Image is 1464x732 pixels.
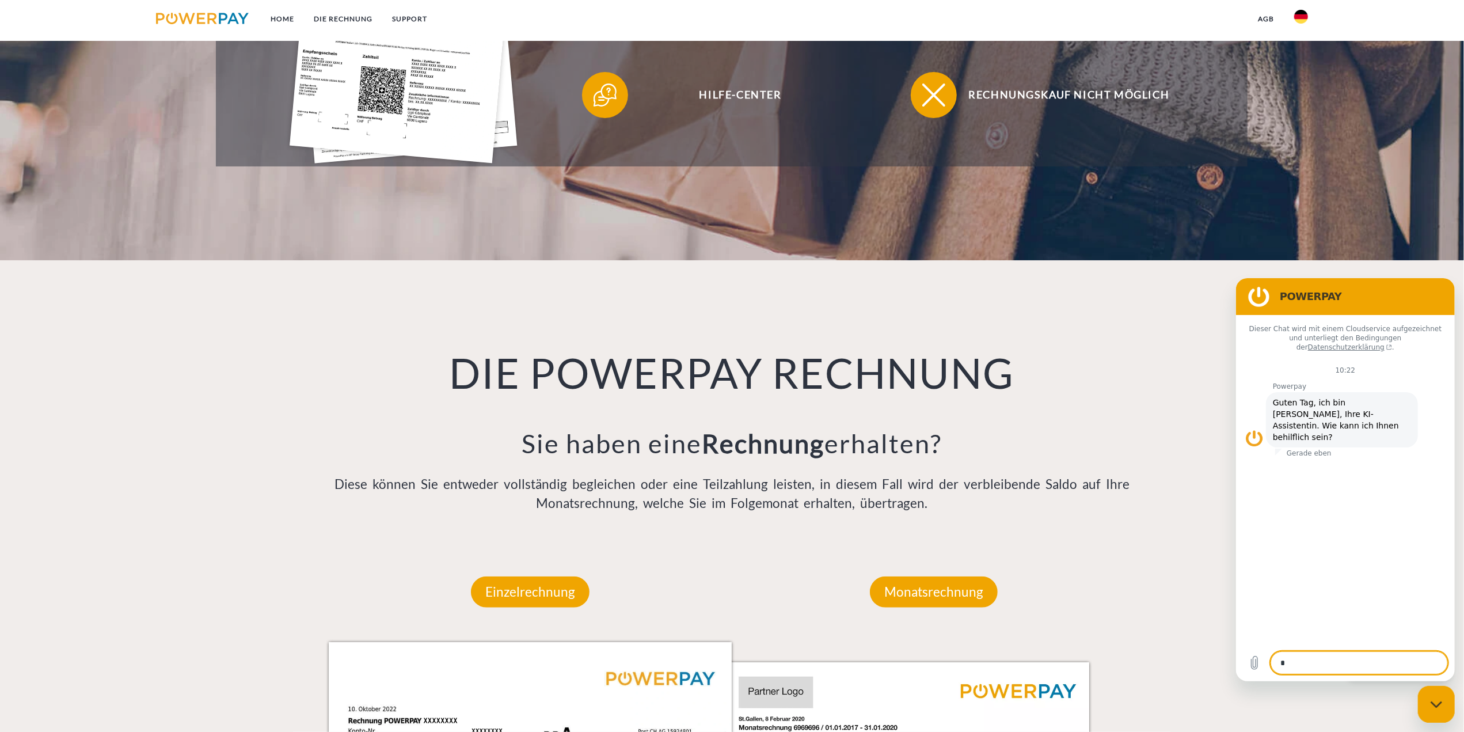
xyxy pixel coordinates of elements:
[928,72,1210,118] span: Rechnungskauf nicht möglich
[591,81,619,109] img: qb_help.svg
[911,72,1210,118] button: Rechnungskauf nicht möglich
[1249,9,1284,29] a: agb
[382,9,437,29] a: SUPPORT
[329,427,1136,460] h3: Sie haben eine erhalten?
[261,9,304,29] a: Home
[1294,10,1308,24] img: de
[329,475,1136,514] p: Diese können Sie entweder vollständig begleichen oder eine Teilzahlung leisten, in diesem Fall wi...
[156,13,249,24] img: logo-powerpay.svg
[870,577,998,608] p: Monatsrechnung
[329,347,1136,399] h1: DIE POWERPAY RECHNUNG
[1418,686,1455,723] iframe: Schaltfläche zum Öffnen des Messaging-Fensters; Konversation läuft
[702,428,824,459] b: Rechnung
[599,72,881,118] span: Hilfe-Center
[304,9,382,29] a: DIE RECHNUNG
[919,81,948,109] img: qb_close.svg
[582,72,881,118] button: Hilfe-Center
[1236,278,1455,681] iframe: Messaging-Fenster
[471,577,590,608] p: Einzelrechnung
